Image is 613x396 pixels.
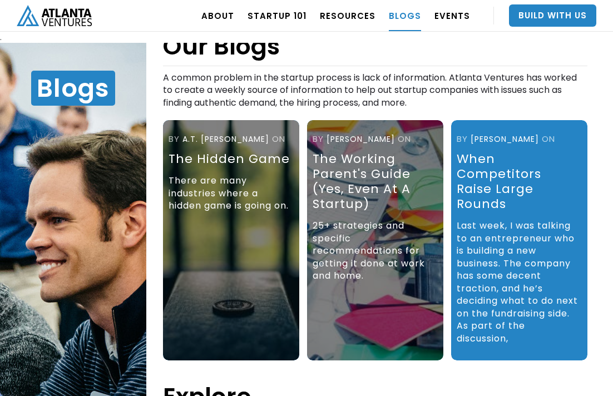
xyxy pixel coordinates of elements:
div: ON [272,132,285,146]
a: by[PERSON_NAME]ONWhen Competitors Raise Large RoundsLast week, I was talking to an entrepreneur w... [451,120,587,360]
div: When Competitors Raise Large Rounds [457,151,579,211]
div: The Hidden Game [169,151,291,166]
div: by [457,132,468,146]
div: ON [398,132,411,146]
div: A common problem in the startup process is lack of information. Atlanta Ventures has worked to cr... [163,66,587,121]
a: Build With Us [509,4,596,27]
div: by [313,132,324,146]
h1: Blogs [31,71,115,106]
div: ON [542,132,555,146]
h1: Our Blogs [163,32,587,66]
div: [PERSON_NAME] [327,132,395,146]
img: The Hidden Game [163,120,299,360]
div: There are many industries where a hidden game is going on. [169,169,291,224]
div: by [169,132,180,146]
a: by[PERSON_NAME]ONThe Working Parent's Guide (Yes, Even At A Startup)25+ strategies and specific r... [307,120,443,360]
div: A.T. [PERSON_NAME] [182,132,269,146]
a: byA.T. [PERSON_NAME]ONThe Hidden GameThere are many industries where a hidden game is going on. [163,120,299,360]
div: [PERSON_NAME] [471,132,539,146]
img: The Working Parent's Guide (Yes, Even At A Startup) [307,120,443,360]
div: Last week, I was talking to an entrepreneur who is building a new business. The company has some ... [457,214,579,356]
div: The Working Parent's Guide (Yes, Even At A Startup) [313,151,435,211]
div: 25+ strategies and specific recommendations for getting it done at work and home. [313,214,435,294]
